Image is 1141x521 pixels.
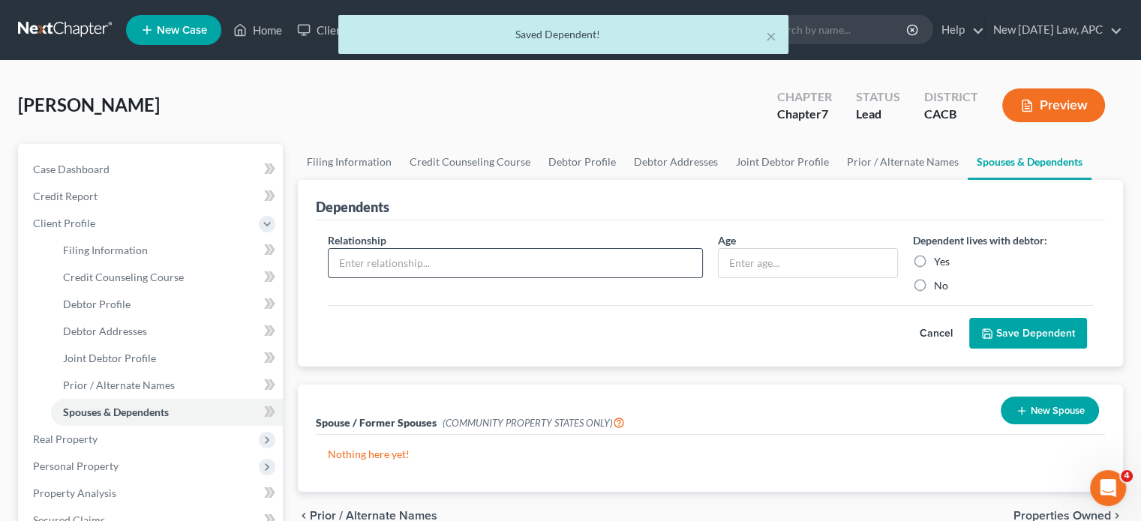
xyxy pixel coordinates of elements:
p: Nothing here yet! [328,447,1093,462]
span: (COMMUNITY PROPERTY STATES ONLY) [443,417,625,429]
button: New Spouse [1001,397,1099,424]
div: Chapter [777,88,832,106]
a: Credit Counseling Course [401,144,539,180]
div: CACB [924,106,978,123]
a: Filing Information [298,144,401,180]
button: Preview [1002,88,1105,122]
span: Personal Property [33,460,119,472]
span: Spouse / Former Spouses [316,416,437,429]
span: Relationship [328,234,386,247]
span: Client Profile [33,217,95,229]
label: Age [718,232,736,248]
span: Credit Counseling Course [63,271,184,283]
span: Credit Report [33,190,98,202]
a: Case Dashboard [21,156,283,183]
div: Chapter [777,106,832,123]
a: Credit Report [21,183,283,210]
a: Spouses & Dependents [968,144,1091,180]
span: 7 [821,106,828,121]
button: Cancel [903,319,969,349]
span: Case Dashboard [33,163,110,175]
div: Lead [856,106,900,123]
a: Spouses & Dependents [51,399,283,426]
iframe: Intercom live chat [1090,470,1126,506]
label: Yes [934,254,950,269]
div: Dependents [316,198,389,216]
span: Filing Information [63,244,148,256]
button: Save Dependent [969,318,1087,349]
a: Prior / Alternate Names [838,144,968,180]
a: Joint Debtor Profile [51,345,283,372]
div: District [924,88,978,106]
button: × [766,27,776,45]
span: Debtor Profile [63,298,131,310]
span: Real Property [33,433,98,445]
a: Joint Debtor Profile [727,144,838,180]
span: Property Analysis [33,487,116,499]
span: Prior / Alternate Names [63,379,175,391]
a: Debtor Addresses [51,318,283,345]
input: Enter relationship... [329,249,702,277]
span: 4 [1121,470,1133,482]
a: Debtor Profile [51,291,283,318]
a: Property Analysis [21,480,283,507]
div: Saved Dependent! [350,27,776,42]
label: No [934,278,948,293]
span: Debtor Addresses [63,325,147,337]
div: Status [856,88,900,106]
span: Spouses & Dependents [63,406,169,418]
input: Enter age... [719,249,897,277]
label: Dependent lives with debtor: [913,232,1047,248]
a: Debtor Addresses [625,144,727,180]
a: Credit Counseling Course [51,264,283,291]
span: Joint Debtor Profile [63,352,156,364]
a: Debtor Profile [539,144,625,180]
span: [PERSON_NAME] [18,94,160,115]
a: Filing Information [51,237,283,264]
a: Prior / Alternate Names [51,372,283,399]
